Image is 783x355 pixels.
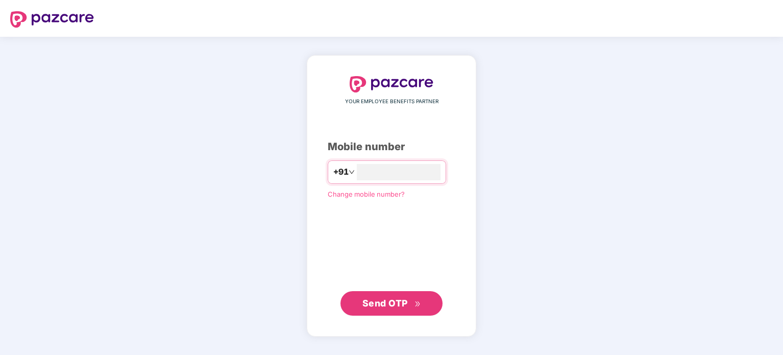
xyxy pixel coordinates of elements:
[328,190,405,198] a: Change mobile number?
[350,76,433,92] img: logo
[414,301,421,307] span: double-right
[349,169,355,175] span: down
[362,298,408,309] span: Send OTP
[10,11,94,28] img: logo
[328,139,455,155] div: Mobile number
[345,98,438,106] span: YOUR EMPLOYEE BENEFITS PARTNER
[333,165,349,178] span: +91
[340,291,443,316] button: Send OTPdouble-right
